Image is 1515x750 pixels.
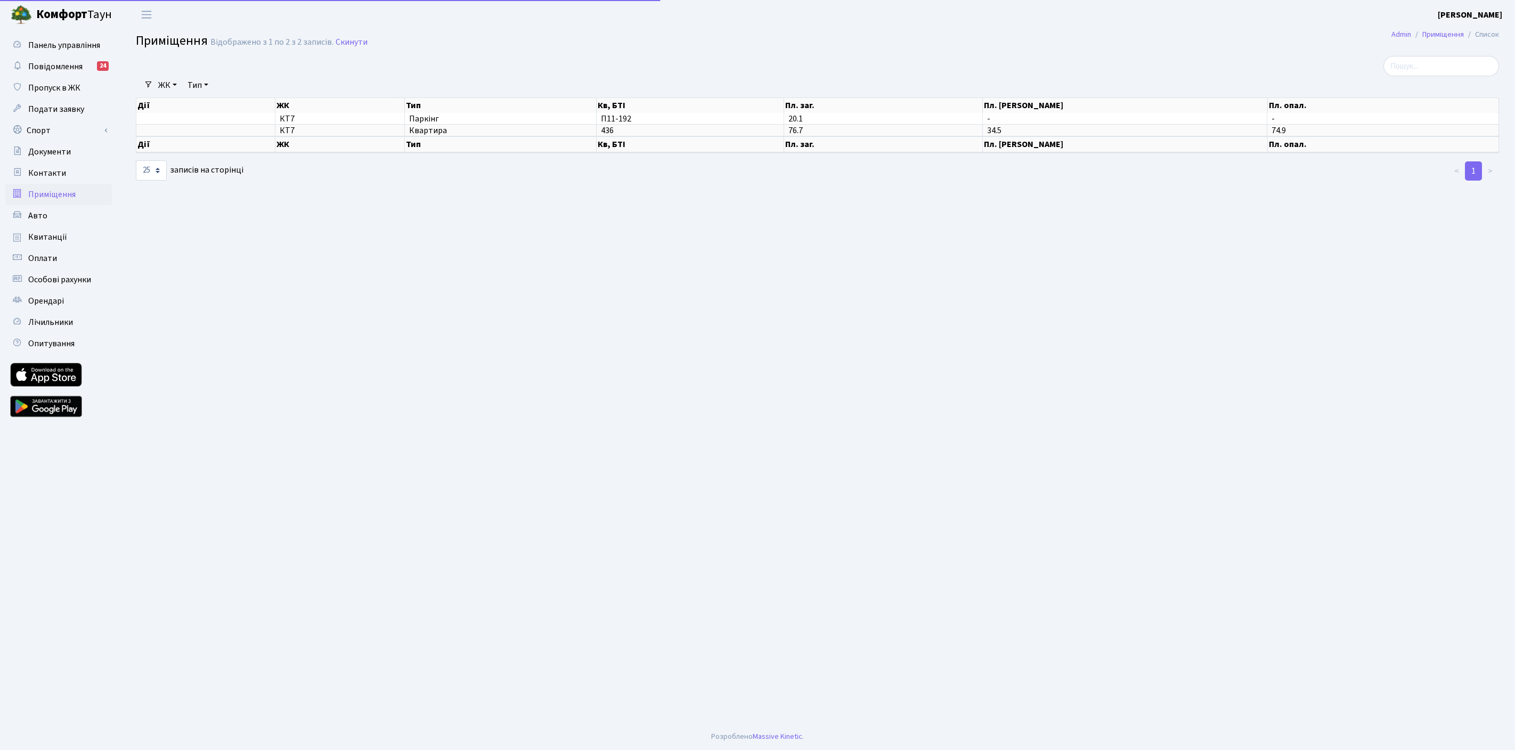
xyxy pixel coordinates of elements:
span: Приміщення [136,31,208,50]
th: Кв, БТІ [597,98,784,113]
span: Орендарі [28,295,64,307]
span: П11-192 [601,113,631,125]
span: Пропуск в ЖК [28,82,80,94]
a: Квитанції [5,226,112,248]
span: - [1272,113,1275,125]
a: Скинути [336,37,368,47]
span: Квитанції [28,231,67,243]
b: Комфорт [36,6,87,23]
button: Переключити навігацію [133,6,160,23]
div: Відображено з 1 по 2 з 2 записів. [210,37,333,47]
th: Пл. опал. [1268,136,1500,152]
label: записів на сторінці [136,160,243,181]
a: ЖК [154,76,181,94]
a: 1 [1465,161,1482,181]
span: 74.9 [1272,125,1286,136]
span: Квартира [409,126,591,135]
th: Пл. заг. [784,136,983,152]
span: 76.7 [788,125,803,136]
a: Подати заявку [5,99,112,120]
a: Авто [5,205,112,226]
span: Контакти [28,167,66,179]
input: Пошук... [1383,56,1499,76]
span: 436 [601,125,614,136]
div: Розроблено . [711,731,804,743]
a: Орендарі [5,290,112,312]
span: Подати заявку [28,103,84,115]
a: Приміщення [1422,29,1464,40]
a: Документи [5,141,112,162]
a: Лічильники [5,312,112,333]
a: Оплати [5,248,112,269]
div: 24 [97,61,109,71]
a: Пропуск в ЖК [5,77,112,99]
span: 20.1 [788,113,803,125]
th: Пл. заг. [784,98,983,113]
th: Тип [405,136,596,152]
span: Особові рахунки [28,274,91,286]
a: Приміщення [5,184,112,205]
span: 34.5 [987,125,1001,136]
span: Приміщення [28,189,76,200]
a: Панель управління [5,35,112,56]
a: Спорт [5,120,112,141]
a: Тип [183,76,213,94]
span: КТ7 [280,115,400,123]
li: Список [1464,29,1499,40]
th: ЖК [275,98,405,113]
span: Таун [36,6,112,24]
a: Особові рахунки [5,269,112,290]
th: Пл. опал. [1268,98,1500,113]
th: Дії [136,98,275,113]
th: Тип [405,98,596,113]
span: Оплати [28,252,57,264]
a: Контакти [5,162,112,184]
span: Лічильники [28,316,73,328]
a: Повідомлення24 [5,56,112,77]
span: Авто [28,210,47,222]
th: Кв, БТІ [597,136,784,152]
select: записів на сторінці [136,160,167,181]
span: КТ7 [280,126,400,135]
span: Документи [28,146,71,158]
span: Паркінг [409,115,591,123]
img: logo.png [11,4,32,26]
th: ЖК [275,136,405,152]
a: Admin [1391,29,1411,40]
th: Пл. [PERSON_NAME] [983,136,1267,152]
span: Панель управління [28,39,100,51]
nav: breadcrumb [1375,23,1515,46]
th: Пл. [PERSON_NAME] [983,98,1267,113]
span: Повідомлення [28,61,83,72]
a: [PERSON_NAME] [1438,9,1502,21]
th: Дії [136,136,275,152]
a: Massive Kinetic [753,731,802,742]
a: Опитування [5,333,112,354]
span: - [987,113,990,125]
span: Опитування [28,338,75,349]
